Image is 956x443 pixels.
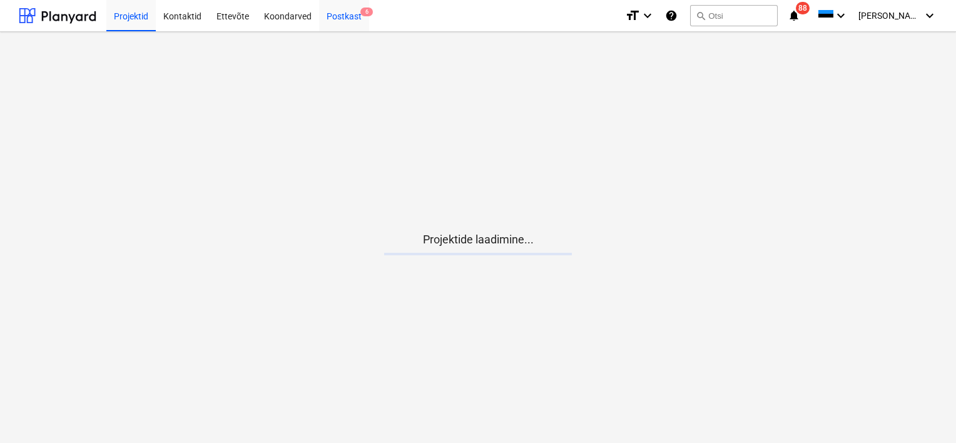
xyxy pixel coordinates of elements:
[625,8,640,23] i: format_size
[640,8,655,23] i: keyboard_arrow_down
[360,8,373,16] span: 6
[796,2,810,14] span: 88
[384,232,572,247] p: Projektide laadimine...
[690,5,778,26] button: Otsi
[858,11,921,21] span: [PERSON_NAME]
[922,8,937,23] i: keyboard_arrow_down
[788,8,800,23] i: notifications
[665,8,678,23] i: Abikeskus
[696,11,706,21] span: search
[833,8,848,23] i: keyboard_arrow_down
